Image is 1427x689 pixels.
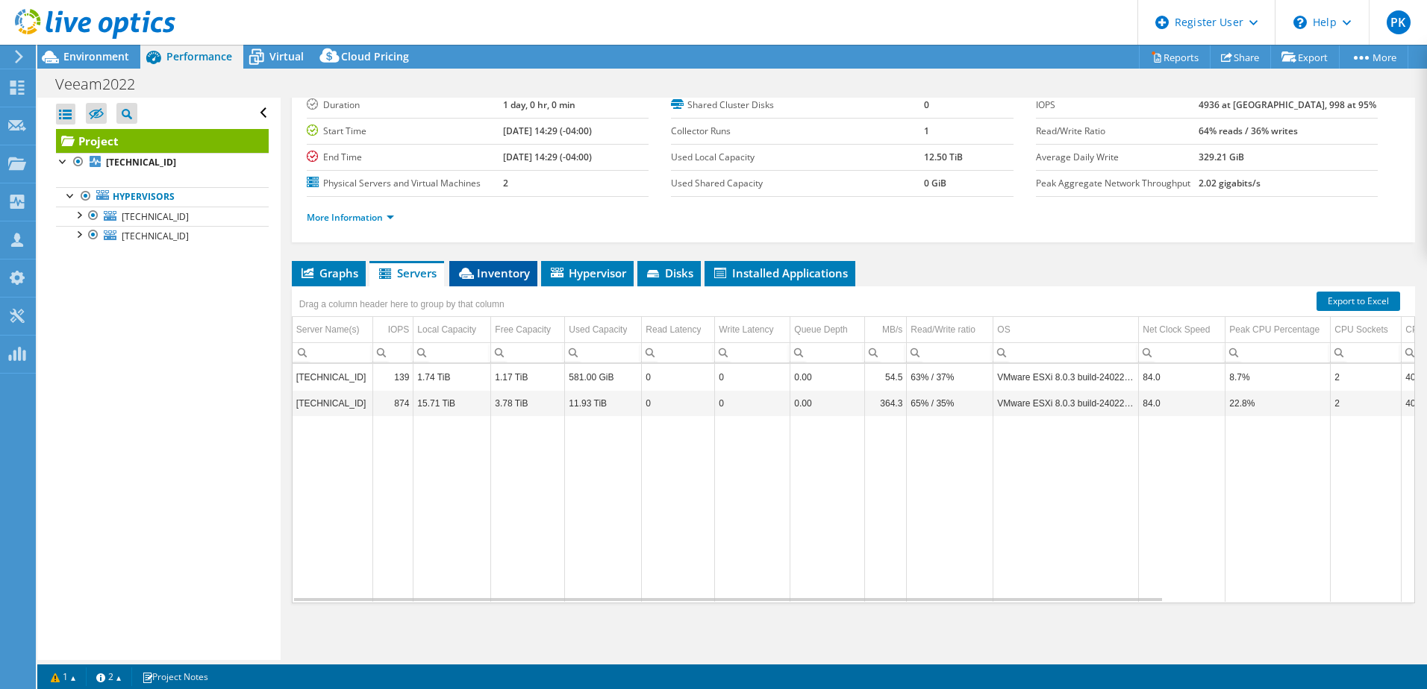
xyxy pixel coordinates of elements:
[1387,10,1411,34] span: PK
[794,321,847,339] div: Queue Depth
[1139,342,1225,362] td: Column Net Clock Speed, Filter cell
[296,321,360,339] div: Server Name(s)
[413,364,491,390] td: Column Local Capacity, Value 1.74 TiB
[907,390,993,416] td: Column Read/Write ratio, Value 65% / 35%
[1199,98,1376,111] b: 4936 at [GEOGRAPHIC_DATA], 998 at 95%
[296,294,508,315] div: Drag a column header here to group by that column
[503,151,592,163] b: [DATE] 14:29 (-04:00)
[993,390,1139,416] td: Column OS, Value VMware ESXi 8.0.3 build-24022510
[924,125,929,137] b: 1
[565,390,642,416] td: Column Used Capacity, Value 11.93 TiB
[417,321,476,339] div: Local Capacity
[166,49,232,63] span: Performance
[491,390,565,416] td: Column Free Capacity, Value 3.78 TiB
[293,390,373,416] td: Column Server Name(s), Value 192.168.10.120
[491,317,565,343] td: Free Capacity Column
[645,265,693,280] span: Disks
[1139,364,1225,390] td: Column Net Clock Speed, Value 84.0
[292,286,1415,603] div: Data grid
[565,342,642,362] td: Column Used Capacity, Filter cell
[1139,45,1211,69] a: Reports
[503,177,508,189] b: 2
[712,265,848,280] span: Installed Applications
[1339,45,1408,69] a: More
[1143,321,1210,339] div: Net Clock Speed
[1199,125,1298,137] b: 64% reads / 36% writes
[1225,364,1331,390] td: Column Peak CPU Percentage, Value 8.7%
[86,667,132,686] a: 2
[307,176,503,191] label: Physical Servers and Virtual Machines
[1036,98,1199,113] label: IOPS
[56,153,269,172] a: [TECHNICAL_ID]
[56,129,269,153] a: Project
[293,364,373,390] td: Column Server Name(s), Value 192.168.10.122
[413,317,491,343] td: Local Capacity Column
[1334,321,1387,339] div: CPU Sockets
[671,124,924,139] label: Collector Runs
[1331,364,1402,390] td: Column CPU Sockets, Value 2
[1139,317,1225,343] td: Net Clock Speed Column
[307,124,503,139] label: Start Time
[671,98,924,113] label: Shared Cluster Disks
[457,265,530,280] span: Inventory
[642,317,715,343] td: Read Latency Column
[924,177,946,189] b: 0 GiB
[388,321,410,339] div: IOPS
[56,207,269,226] a: [TECHNICAL_ID]
[907,342,993,362] td: Column Read/Write ratio, Filter cell
[790,364,865,390] td: Column Queue Depth, Value 0.00
[495,321,551,339] div: Free Capacity
[293,317,373,343] td: Server Name(s) Column
[569,321,627,339] div: Used Capacity
[671,176,924,191] label: Used Shared Capacity
[642,390,715,416] td: Column Read Latency, Value 0
[1036,150,1199,165] label: Average Daily Write
[565,317,642,343] td: Used Capacity Column
[924,151,963,163] b: 12.50 TiB
[1210,45,1271,69] a: Share
[373,342,413,362] td: Column IOPS, Filter cell
[56,226,269,245] a: [TECHNICAL_ID]
[646,321,701,339] div: Read Latency
[865,317,907,343] td: MB/s Column
[1225,342,1331,362] td: Column Peak CPU Percentage, Filter cell
[373,364,413,390] td: Column IOPS, Value 139
[1270,45,1340,69] a: Export
[907,317,993,343] td: Read/Write ratio Column
[131,667,219,686] a: Project Notes
[1331,317,1402,343] td: CPU Sockets Column
[993,342,1139,362] td: Column OS, Filter cell
[790,342,865,362] td: Column Queue Depth, Filter cell
[413,342,491,362] td: Column Local Capacity, Filter cell
[997,321,1010,339] div: OS
[993,364,1139,390] td: Column OS, Value VMware ESXi 8.0.3 build-24022510
[269,49,304,63] span: Virtual
[122,230,189,242] span: [TECHNICAL_ID]
[341,49,409,63] span: Cloud Pricing
[865,342,907,362] td: Column MB/s, Filter cell
[911,321,975,339] div: Read/Write ratio
[790,390,865,416] td: Column Queue Depth, Value 0.00
[1331,342,1402,362] td: Column CPU Sockets, Filter cell
[715,317,790,343] td: Write Latency Column
[1199,177,1261,189] b: 2.02 gigabits/s
[642,342,715,362] td: Column Read Latency, Filter cell
[790,317,865,343] td: Queue Depth Column
[56,187,269,207] a: Hypervisors
[49,76,158,92] h1: Veeam2022
[503,98,575,111] b: 1 day, 0 hr, 0 min
[924,98,929,111] b: 0
[106,156,176,169] b: [TECHNICAL_ID]
[719,321,773,339] div: Write Latency
[865,390,907,416] td: Column MB/s, Value 364.3
[1225,390,1331,416] td: Column Peak CPU Percentage, Value 22.8%
[715,364,790,390] td: Column Write Latency, Value 0
[993,317,1139,343] td: OS Column
[307,211,394,224] a: More Information
[565,364,642,390] td: Column Used Capacity, Value 581.00 GiB
[491,364,565,390] td: Column Free Capacity, Value 1.17 TiB
[1293,16,1307,29] svg: \n
[503,125,592,137] b: [DATE] 14:29 (-04:00)
[1199,151,1244,163] b: 329.21 GiB
[865,364,907,390] td: Column MB/s, Value 54.5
